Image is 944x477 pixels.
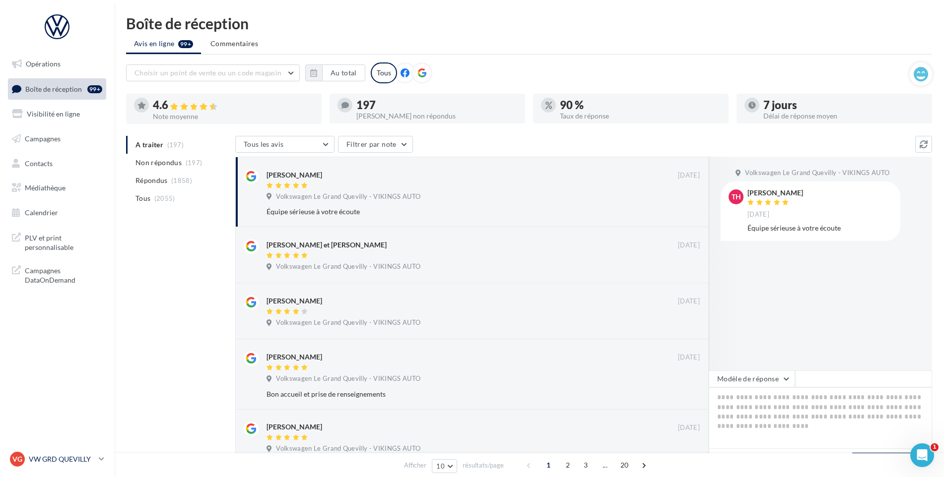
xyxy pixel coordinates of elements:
span: [DATE] [678,171,700,180]
button: Choisir un point de vente ou un code magasin [126,64,300,81]
div: Boîte de réception [126,16,932,31]
span: Volkswagen Le Grand Quevilly - VIKINGS AUTO [745,169,889,178]
span: [DATE] [747,210,769,219]
button: 10 [432,459,457,473]
a: Boîte de réception99+ [6,78,108,100]
div: [PERSON_NAME] [267,422,322,432]
span: [DATE] [678,353,700,362]
span: Tous [135,193,150,203]
span: VG [12,454,22,464]
p: VW GRD QUEVILLY [29,454,95,464]
a: PLV et print personnalisable [6,227,108,256]
div: Tous [371,62,397,83]
span: Non répondus [135,158,182,168]
span: TH [732,192,741,202]
span: Volkswagen Le Grand Quevilly - VIKINGS AUTO [276,318,420,327]
span: (197) [186,159,202,167]
button: Au total [305,64,365,81]
div: [PERSON_NAME] [747,189,803,196]
span: Opérations [26,60,61,68]
span: Volkswagen Le Grand Quevilly - VIKINGS AUTO [276,192,420,201]
a: Calendrier [6,202,108,223]
span: Choisir un point de vente ou un code magasin [135,68,281,77]
a: VG VW GRD QUEVILLY [8,450,106,469]
div: [PERSON_NAME] et [PERSON_NAME] [267,240,387,250]
span: Volkswagen Le Grand Quevilly - VIKINGS AUTO [276,444,420,453]
span: 10 [436,462,445,470]
span: Contacts [25,159,53,167]
span: Tous les avis [244,140,284,148]
span: 1 [931,443,939,451]
span: PLV et print personnalisable [25,231,102,252]
span: résultats/page [463,461,504,470]
span: (2055) [154,194,175,202]
div: Taux de réponse [560,113,721,119]
a: Opérations [6,54,108,74]
span: 3 [578,457,594,473]
div: [PERSON_NAME] [267,170,322,180]
span: Commentaires [210,39,258,49]
iframe: Intercom live chat [910,443,934,467]
span: Répondus [135,176,168,185]
a: Campagnes [6,128,108,149]
span: Visibilité en ligne [27,110,80,118]
div: 7 jours [763,100,924,111]
span: Boîte de réception [25,84,82,93]
span: [DATE] [678,241,700,250]
div: [PERSON_NAME] [267,352,322,362]
div: Note moyenne [153,113,314,120]
div: 90 % [560,100,721,111]
div: [PERSON_NAME] [267,296,322,306]
div: 99+ [87,85,102,93]
span: 1 [540,457,556,473]
button: Au total [322,64,365,81]
span: Médiathèque [25,183,66,192]
span: Calendrier [25,208,58,217]
div: 4.6 [153,100,314,111]
span: Volkswagen Le Grand Quevilly - VIKINGS AUTO [276,374,420,383]
span: Volkswagen Le Grand Quevilly - VIKINGS AUTO [276,262,420,271]
span: (1858) [171,177,192,184]
button: Modèle de réponse [709,370,795,387]
span: [DATE] [678,423,700,432]
span: Campagnes DataOnDemand [25,264,102,285]
a: Campagnes DataOnDemand [6,260,108,289]
a: Contacts [6,153,108,174]
span: 20 [616,457,633,473]
span: 2 [560,457,576,473]
a: Médiathèque [6,178,108,198]
div: Délai de réponse moyen [763,113,924,119]
div: [PERSON_NAME] non répondus [356,113,517,119]
button: Tous les avis [235,136,335,153]
a: Visibilité en ligne [6,104,108,124]
div: Équipe sérieuse à votre écoute [267,207,635,217]
span: Afficher [404,461,426,470]
div: Bon accueil et prise de renseignements [267,389,635,399]
span: ... [597,457,613,473]
div: Équipe sérieuse à votre écoute [747,223,892,233]
span: [DATE] [678,297,700,306]
span: Campagnes [25,134,61,143]
div: 197 [356,100,517,111]
button: Filtrer par note [338,136,413,153]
